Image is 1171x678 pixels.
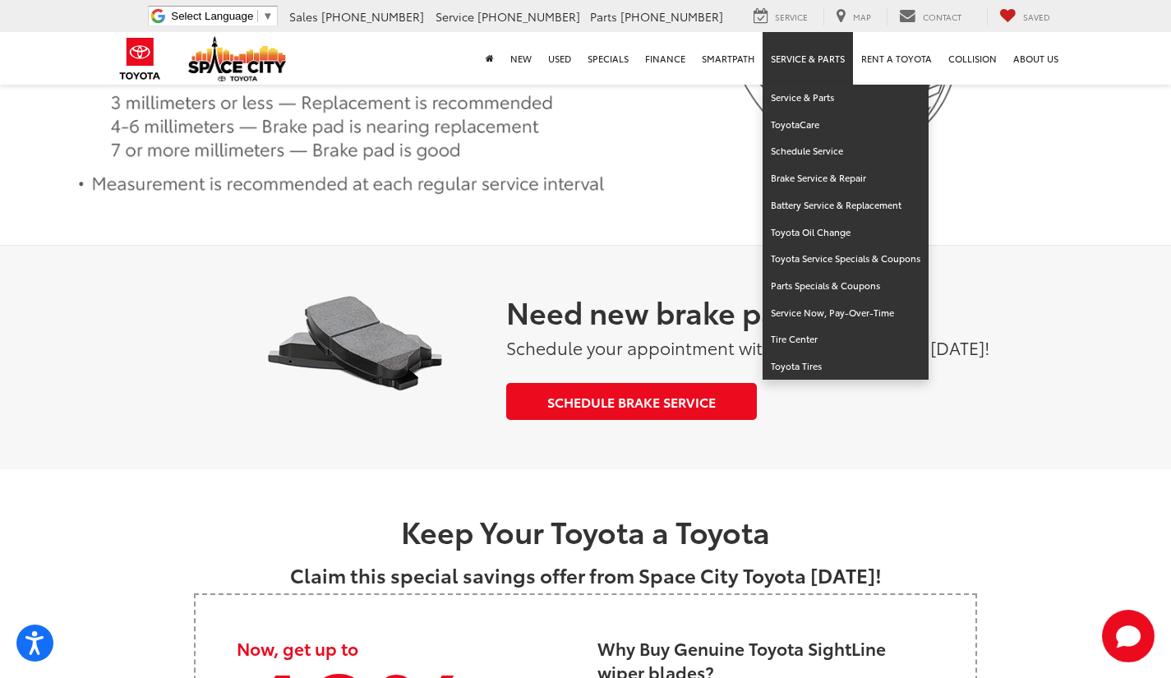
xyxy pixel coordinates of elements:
span: [PHONE_NUMBER] [477,8,580,25]
a: Service & Parts [763,85,929,112]
a: Schedule Brake Service [506,383,757,420]
span: Select Language [171,10,253,22]
a: Service Now, Pay-Over-Time [763,300,929,327]
a: Service & Parts [763,32,853,85]
button: Toggle Chat Window [1102,610,1155,662]
a: Toyota Oil Change [763,219,929,247]
a: Used [540,32,579,85]
a: My Saved Vehicles [987,7,1063,25]
span: Contact [923,11,961,23]
a: About Us [1005,32,1067,85]
span: Service [775,11,808,23]
img: New Brake Pads | Space City Toyota in Humble TX [268,295,444,391]
a: Collision [940,32,1005,85]
span: Saved [1023,11,1050,23]
a: ToyotaCare [763,112,929,139]
h3: Keep Your Toyota a Toyota [113,514,1058,547]
img: Toyota [109,32,171,85]
a: Home [477,32,502,85]
span: [PHONE_NUMBER] [620,8,723,25]
a: Schedule Service [763,138,929,165]
p: Schedule your appointment with our Service Center [DATE]! [506,335,1124,359]
svg: Start Chat [1102,610,1155,662]
a: Toyota Tires [763,353,929,380]
a: New [502,32,540,85]
a: SmartPath [694,32,763,85]
a: Battery Service & Replacement [763,192,929,219]
p: Claim this special savings offer from Space City Toyota [DATE]! [113,564,1058,585]
a: Brake Service & Repair [763,165,929,192]
span: Service [436,8,474,25]
span: ▼ [262,10,273,22]
span: Map [853,11,871,23]
span: Parts [590,8,617,25]
a: Finance [637,32,694,85]
a: Parts Specials & Coupons [763,273,929,300]
span: Sales [289,8,318,25]
a: Toyota Service Specials & Coupons [763,246,929,273]
img: Space City Toyota [188,36,287,81]
a: Specials [579,32,637,85]
a: Select Language​ [171,10,273,22]
span: [PHONE_NUMBER] [321,8,424,25]
a: Service [741,7,820,25]
a: Rent a Toyota [853,32,940,85]
h5: Need new brake pads? [506,295,1124,328]
a: Contact [887,7,974,25]
a: Map [823,7,883,25]
span: ​ [257,10,258,22]
a: Tire Center: Opens in a new tab [763,326,929,353]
